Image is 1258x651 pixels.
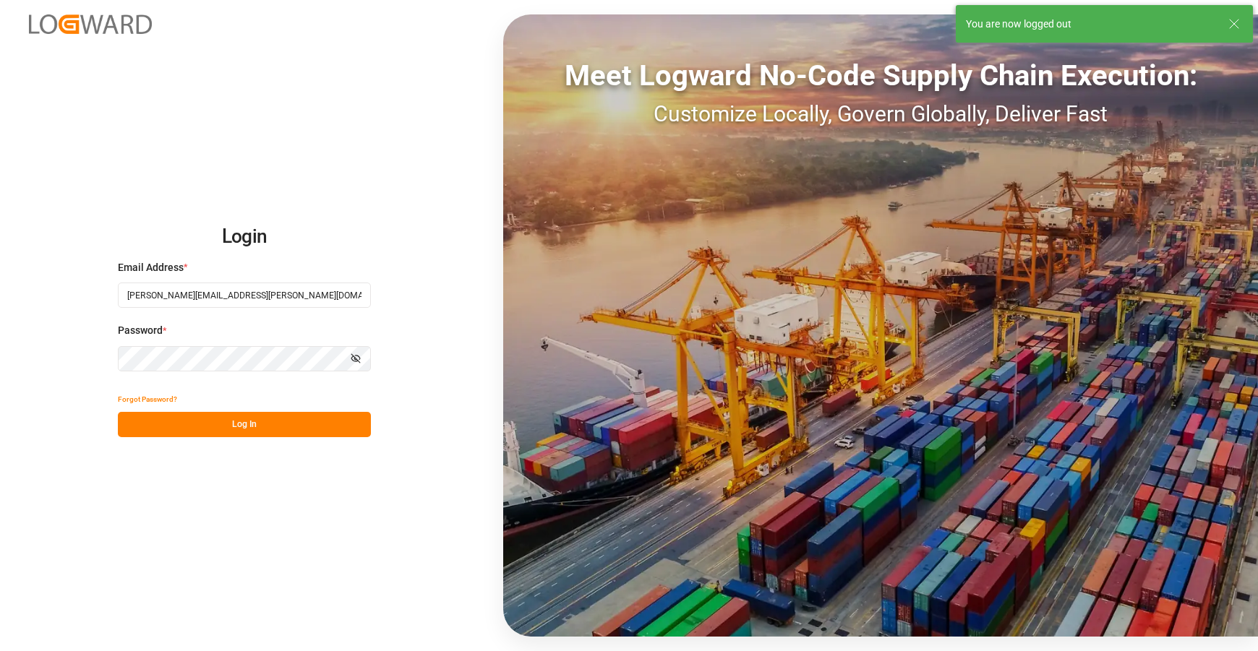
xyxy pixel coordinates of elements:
[503,54,1258,98] div: Meet Logward No-Code Supply Chain Execution:
[118,283,371,308] input: Enter your email
[29,14,152,34] img: Logward_new_orange.png
[118,323,163,338] span: Password
[118,260,184,275] span: Email Address
[118,387,177,412] button: Forgot Password?
[118,214,371,260] h2: Login
[966,17,1215,32] div: You are now logged out
[503,98,1258,130] div: Customize Locally, Govern Globally, Deliver Fast
[118,412,371,437] button: Log In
